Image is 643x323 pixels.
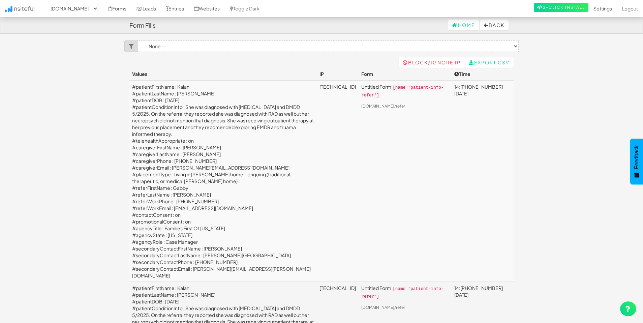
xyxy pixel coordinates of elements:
th: Time [452,68,514,80]
th: Values [129,68,317,80]
th: Form [359,68,452,80]
td: 14:[PHONE_NUMBER][DATE] [452,80,514,282]
td: #patientFirstName : Kalani #patientLastName : [PERSON_NAME] #patientDOB : [DATE] #patientConditio... [129,80,317,282]
p: Untitled Form [361,285,449,300]
a: Export CSV [465,57,514,68]
a: [DOMAIN_NAME]/refer [361,104,405,109]
button: Back [480,20,509,30]
th: IP [317,68,359,80]
a: Block/Ignore IP [399,57,465,68]
a: 2-Click Install [534,3,588,12]
button: Feedback - Show survey [630,139,643,184]
a: [TECHNICAL_ID] [319,84,356,90]
img: icon.png [5,6,12,12]
code: [name='patient-info-refer'] [361,286,443,300]
code: [name='patient-info-refer'] [361,85,443,98]
a: [DOMAIN_NAME]/refer [361,305,405,310]
a: [TECHNICAL_ID] [319,285,356,291]
a: Home [448,20,479,30]
span: Feedback [634,145,640,169]
h4: Form Fills [129,22,156,29]
p: Untitled Form [361,83,449,99]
